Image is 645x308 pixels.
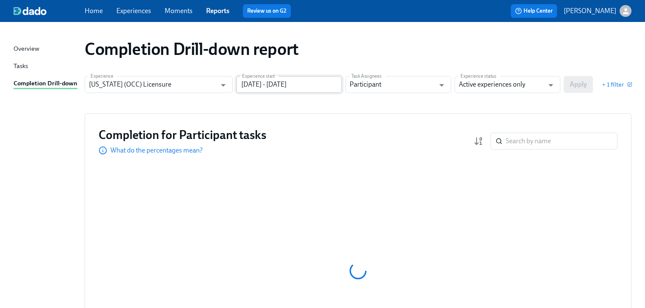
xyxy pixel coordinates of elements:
span: Help Center [515,7,553,15]
a: dado [14,7,85,15]
a: Overview [14,44,78,55]
a: Tasks [14,61,78,72]
button: [PERSON_NAME] [564,5,631,17]
button: Open [435,79,448,92]
button: Review us on G2 [243,4,291,18]
div: Completion Drill-down [14,79,77,89]
button: Open [544,79,557,92]
svg: Completion rate (low to high) [474,136,484,146]
button: Open [217,79,230,92]
p: [PERSON_NAME] [564,6,616,16]
button: Help Center [511,4,557,18]
a: Home [85,7,103,15]
p: What do the percentages mean? [110,146,203,155]
a: Completion Drill-down [14,79,78,89]
img: dado [14,7,47,15]
a: Experiences [116,7,151,15]
input: Search by name [506,133,617,150]
h3: Completion for Participant tasks [99,127,266,142]
div: Tasks [14,61,28,72]
h1: Completion Drill-down report [85,39,299,59]
a: Reports [206,7,229,15]
a: Review us on G2 [247,7,287,15]
div: Overview [14,44,39,55]
button: + 1 filter [602,80,631,89]
a: Moments [165,7,193,15]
